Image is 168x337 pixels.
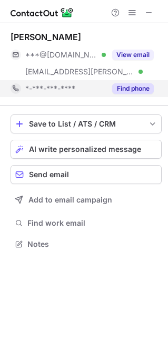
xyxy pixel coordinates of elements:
button: Reveal Button [112,83,154,94]
span: Send email [29,170,69,179]
span: Add to email campaign [28,196,112,204]
span: Notes [27,239,157,249]
button: Notes [11,237,162,252]
button: Find work email [11,216,162,230]
div: Save to List / ATS / CRM [29,120,143,128]
img: ContactOut v5.3.10 [11,6,74,19]
button: save-profile-one-click [11,114,162,133]
span: ***@[DOMAIN_NAME] [25,50,98,60]
span: [EMAIL_ADDRESS][PERSON_NAME][DOMAIN_NAME] [25,67,135,76]
button: Reveal Button [112,50,154,60]
span: AI write personalized message [29,145,141,153]
button: Add to email campaign [11,190,162,209]
span: Find work email [27,218,157,228]
button: Send email [11,165,162,184]
div: [PERSON_NAME] [11,32,81,42]
button: AI write personalized message [11,140,162,159]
